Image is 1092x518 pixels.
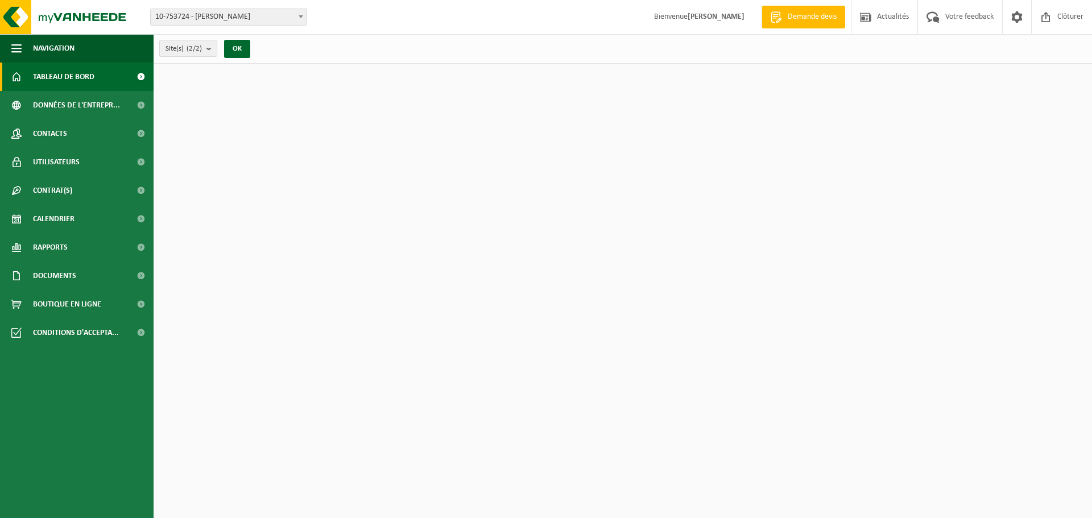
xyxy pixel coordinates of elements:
[33,205,75,233] span: Calendrier
[33,318,119,347] span: Conditions d'accepta...
[159,40,217,57] button: Site(s)(2/2)
[224,40,250,58] button: OK
[151,9,307,25] span: 10-753724 - HAZARD ARNAUD SRL - PECQ
[166,40,202,57] span: Site(s)
[33,34,75,63] span: Navigation
[33,91,120,119] span: Données de l'entrepr...
[785,11,839,23] span: Demande devis
[187,45,202,52] count: (2/2)
[33,290,101,318] span: Boutique en ligne
[688,13,744,21] strong: [PERSON_NAME]
[33,119,67,148] span: Contacts
[33,63,94,91] span: Tableau de bord
[33,176,72,205] span: Contrat(s)
[33,148,80,176] span: Utilisateurs
[762,6,845,28] a: Demande devis
[150,9,307,26] span: 10-753724 - HAZARD ARNAUD SRL - PECQ
[33,262,76,290] span: Documents
[33,233,68,262] span: Rapports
